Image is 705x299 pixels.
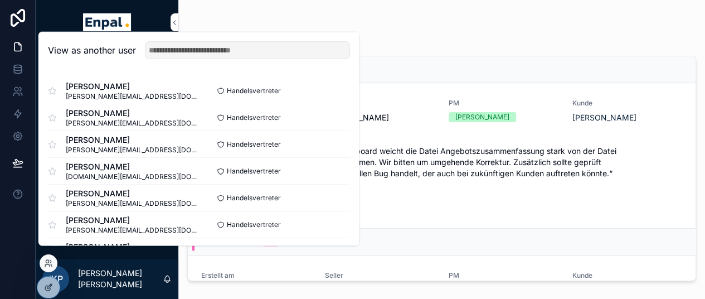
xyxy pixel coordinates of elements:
span: Handelsvertreter [227,86,281,95]
span: [PERSON_NAME] [66,80,199,91]
span: PM [449,99,559,108]
span: Seller [325,99,435,108]
a: [PERSON_NAME] [572,112,636,123]
span: [PERSON_NAME] [66,161,199,172]
span: Anhang [201,188,682,197]
span: [PERSON_NAME] [66,187,199,199]
span: [PERSON_NAME][EMAIL_ADDRESS][DOMAIN_NAME] [66,145,199,154]
div: scrollable content [36,45,178,259]
span: [PERSON_NAME][EMAIL_ADDRESS][DOMAIN_NAME] [66,118,199,127]
span: [PERSON_NAME] [66,107,199,118]
span: Handelsvertreter [227,220,281,229]
span: [PERSON_NAME] [66,214,199,225]
span: „Bitte systemseitig prüfen: Im E-Mail-Dashboard weicht die Datei Angebotszusammenfassung stark vo... [201,146,682,179]
span: [DOMAIN_NAME][EMAIL_ADDRESS][DOMAIN_NAME] [66,172,199,181]
span: [PERSON_NAME] [66,241,199,252]
span: [PERSON_NAME][EMAIL_ADDRESS][DOMAIN_NAME] [66,199,199,208]
img: App logo [83,13,130,31]
span: Handelsvertreter [227,166,281,175]
span: Anfrage [201,132,682,141]
span: [PERSON_NAME] [66,134,199,145]
span: Handelsvertreter [227,113,281,122]
span: Handelsvertreter [227,193,281,202]
h2: View as another user [48,44,136,57]
p: [PERSON_NAME] [PERSON_NAME] [78,268,163,290]
span: PM [449,271,559,280]
span: Seller [325,271,435,280]
span: [PERSON_NAME][EMAIL_ADDRESS][DOMAIN_NAME] [66,91,199,100]
span: Kunde [572,271,682,280]
span: Handelsvertreter [227,139,281,148]
span: [PERSON_NAME] [325,112,435,123]
span: Erstellt am [201,271,312,280]
span: [PERSON_NAME][EMAIL_ADDRESS][DOMAIN_NAME] [66,225,199,234]
div: [PERSON_NAME] [455,112,509,122]
span: Kunde [572,99,682,108]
